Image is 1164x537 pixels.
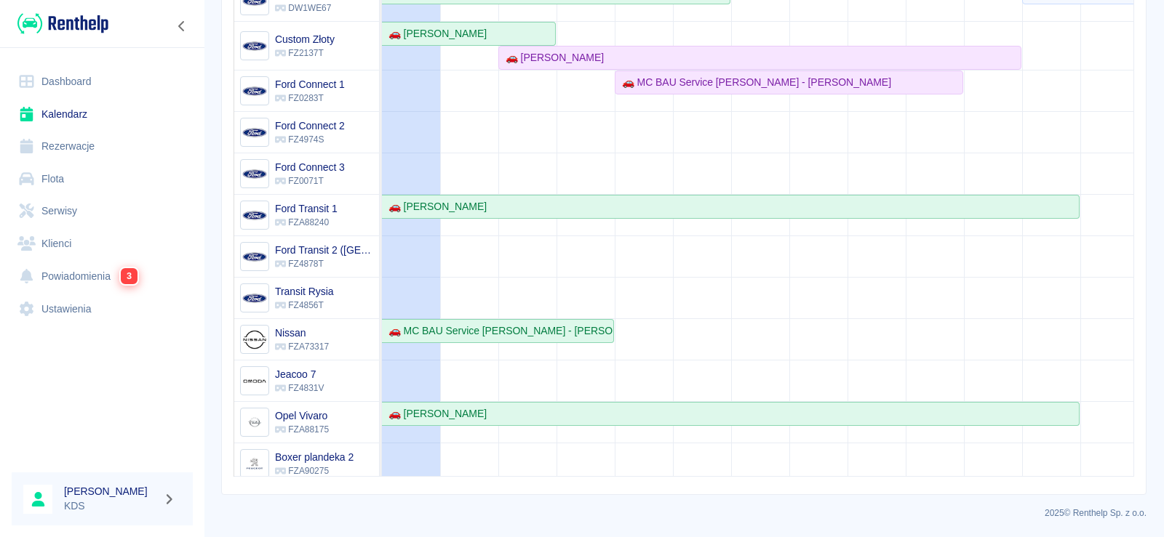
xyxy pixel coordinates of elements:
p: FZ4856T [275,299,334,312]
a: Rezerwacje [12,130,193,163]
p: FZ4974S [275,133,345,146]
h6: [PERSON_NAME] [64,484,157,498]
img: Image [242,452,266,476]
h6: Opel Vivaro [275,408,329,423]
p: FZA88240 [275,216,338,229]
p: FZ0071T [275,174,345,187]
p: FZ0283T [275,92,345,105]
div: 🚗 [PERSON_NAME] [383,199,487,214]
img: Image [242,245,266,269]
img: Image [242,411,266,435]
a: Dashboard [12,65,193,98]
img: Image [242,79,266,103]
a: Flota [12,163,193,195]
img: Image [242,121,266,145]
a: Serwisy [12,195,193,227]
span: 3 [121,268,137,284]
div: 🚗 MC BAU Service [PERSON_NAME] - [PERSON_NAME] [383,323,613,339]
p: FZ4878T [275,257,373,270]
h6: Ford Connect 3 [275,160,345,174]
img: Image [242,162,266,186]
h6: Ford Connect 1 [275,77,345,92]
h6: Nissan [275,326,329,340]
img: Image [242,286,266,310]
div: 🚗 MC BAU Service [PERSON_NAME] - [PERSON_NAME] [616,75,891,90]
div: 🚗 [PERSON_NAME] [383,406,487,421]
h6: Custom Złoty [275,32,335,47]
img: Image [242,203,266,227]
p: FZA90275 [275,464,354,477]
a: Klienci [12,227,193,260]
a: Kalendarz [12,98,193,131]
p: DW1WE67 [275,1,354,15]
p: FZ2137T [275,47,335,60]
p: KDS [64,498,157,514]
p: 2025 © Renthelp Sp. z o.o. [221,506,1147,520]
h6: Boxer plandeka 2 [275,450,354,464]
h6: Ford Transit 1 [275,201,338,216]
div: 🚗 [PERSON_NAME] [383,26,487,41]
h6: Jeacoo 7 [275,367,324,381]
p: FZA88175 [275,423,329,436]
h6: Ford Connect 2 [275,118,345,133]
h6: Transit Rysia [275,284,334,299]
div: 🚗 [PERSON_NAME] [500,50,604,65]
img: Image [242,328,266,352]
img: Renthelp logo [17,12,108,36]
p: FZA73317 [275,340,329,353]
img: Image [242,369,266,393]
img: Image [242,34,266,58]
button: Zwiń nawigację [171,17,193,36]
p: FZ4831V [275,381,324,395]
a: Powiadomienia3 [12,259,193,293]
a: Ustawienia [12,293,193,326]
a: Renthelp logo [12,12,108,36]
h6: Ford Transit 2 (Niemcy) [275,243,373,257]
